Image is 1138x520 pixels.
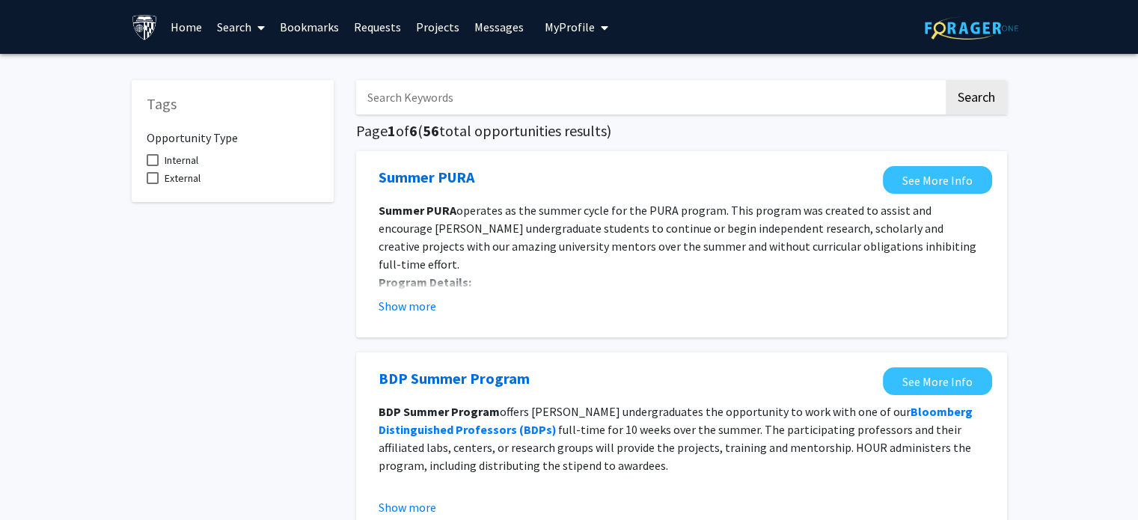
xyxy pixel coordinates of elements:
h6: Opportunity Type [147,119,319,145]
h5: Tags [147,95,319,113]
span: 6 [409,121,417,140]
span: My Profile [545,19,595,34]
a: Opens in a new tab [883,166,992,194]
span: 1 [388,121,396,140]
h5: Page of ( total opportunities results) [356,122,1007,140]
a: Home [163,1,209,53]
img: ForagerOne Logo [925,16,1018,40]
img: Johns Hopkins University Logo [132,14,158,40]
span: operates as the summer cycle for the PURA program. This program was created to assist and encoura... [379,203,976,272]
span: Internal [165,151,198,169]
span: External [165,169,201,187]
a: Projects [409,1,467,53]
a: Opens in a new tab [883,367,992,395]
strong: Program Details: [379,275,471,290]
a: Bookmarks [272,1,346,53]
p: offers [PERSON_NAME] undergraduates the opportunity to work with one of our full-time for 10 week... [379,403,985,474]
button: Show more [379,498,436,516]
a: Opens in a new tab [379,367,530,390]
strong: Summer PURA [379,203,456,218]
a: Requests [346,1,409,53]
a: Messages [467,1,531,53]
a: Search [209,1,272,53]
input: Search Keywords [356,80,943,114]
iframe: Chat [11,453,64,509]
button: Show more [379,297,436,315]
button: Search [946,80,1007,114]
a: Opens in a new tab [379,166,474,189]
strong: BDP Summer Program [379,404,500,419]
span: 56 [423,121,439,140]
